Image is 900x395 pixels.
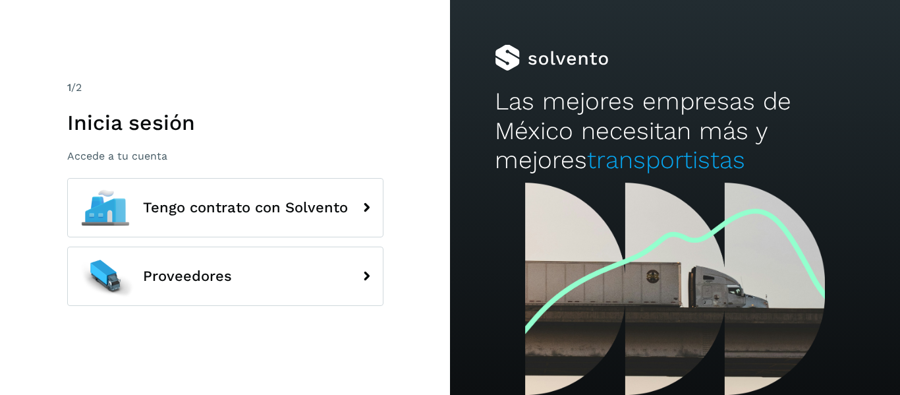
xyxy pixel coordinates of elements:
[67,178,383,237] button: Tengo contrato con Solvento
[495,87,855,175] h2: Las mejores empresas de México necesitan más y mejores
[67,110,383,135] h1: Inicia sesión
[143,268,232,284] span: Proveedores
[67,81,71,94] span: 1
[587,146,745,174] span: transportistas
[67,247,383,306] button: Proveedores
[143,200,348,216] span: Tengo contrato con Solvento
[67,150,383,162] p: Accede a tu cuenta
[67,80,383,96] div: /2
